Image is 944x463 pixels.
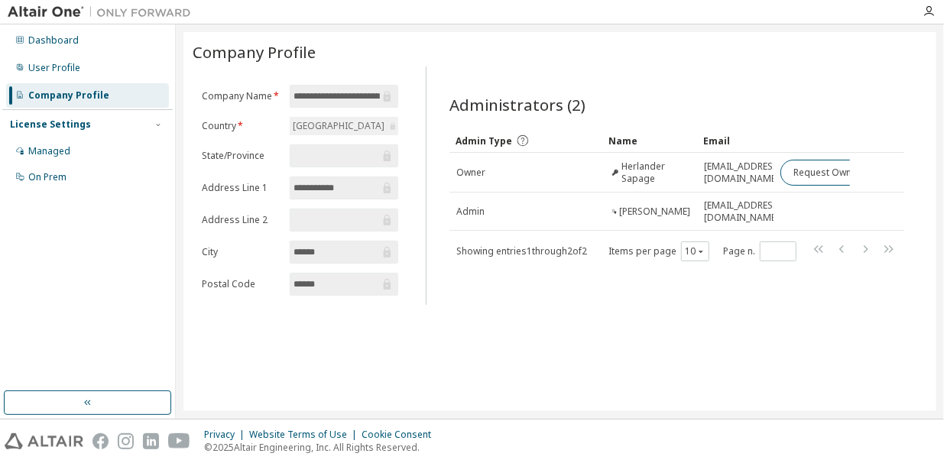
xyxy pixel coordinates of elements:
span: Admin Type [456,134,512,147]
p: © 2025 Altair Engineering, Inc. All Rights Reserved. [204,441,440,454]
div: Name [608,128,691,153]
label: Address Line 2 [202,214,281,226]
span: Page n. [723,241,796,261]
div: On Prem [28,171,67,183]
img: instagram.svg [118,433,134,449]
img: facebook.svg [92,433,109,449]
div: Website Terms of Use [249,429,362,441]
span: Administrators (2) [449,94,586,115]
div: Email [703,128,767,153]
div: Privacy [204,429,249,441]
div: License Settings [10,118,91,131]
span: Owner [456,167,485,179]
img: altair_logo.svg [5,433,83,449]
div: Managed [28,145,70,157]
div: Dashboard [28,34,79,47]
label: Address Line 1 [202,182,281,194]
button: Request Owner Change [780,160,910,186]
span: Items per page [608,241,709,261]
label: Country [202,120,281,132]
img: linkedin.svg [143,433,159,449]
button: 10 [685,245,706,257]
span: [EMAIL_ADDRESS][DOMAIN_NAME] [704,199,781,224]
label: Company Name [202,90,281,102]
img: youtube.svg [168,433,190,449]
img: Altair One [8,5,199,20]
span: [PERSON_NAME] [619,206,690,218]
span: Herlander Sapage [621,160,690,185]
div: [GEOGRAPHIC_DATA] [290,117,398,135]
span: [EMAIL_ADDRESS][DOMAIN_NAME] [704,160,781,185]
label: Postal Code [202,278,281,290]
div: [GEOGRAPHIC_DATA] [290,118,387,134]
div: Cookie Consent [362,429,440,441]
span: Showing entries 1 through 2 of 2 [456,244,587,257]
div: Company Profile [28,89,109,102]
span: Company Profile [193,41,316,63]
label: State/Province [202,150,281,162]
label: City [202,246,281,258]
div: User Profile [28,62,80,74]
span: Admin [456,206,485,218]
